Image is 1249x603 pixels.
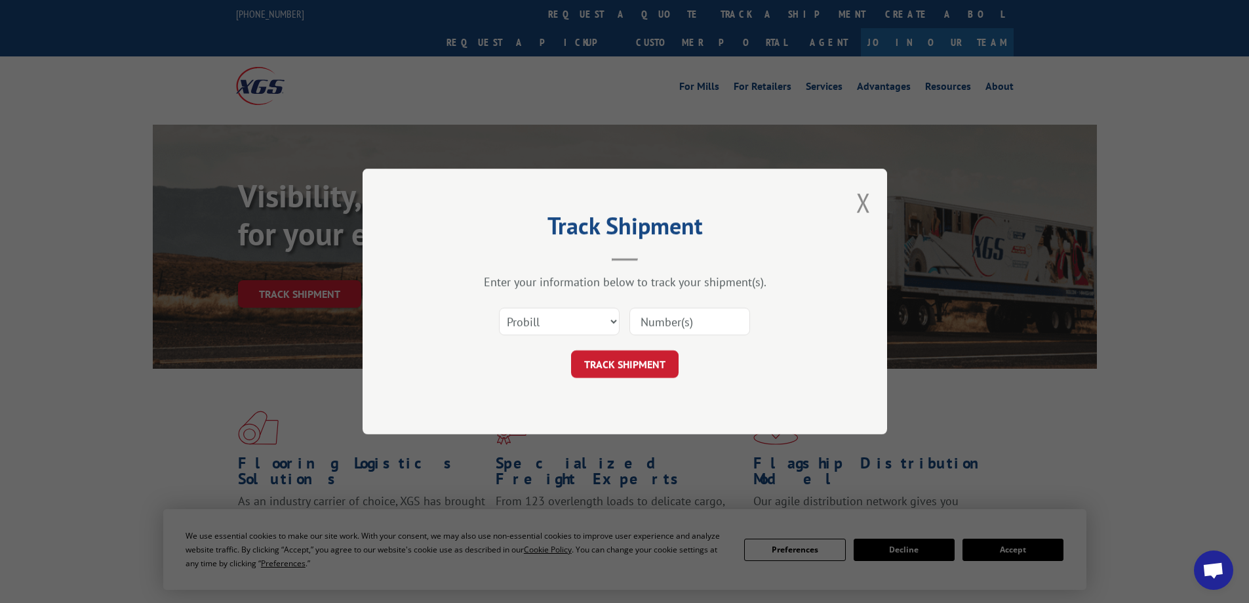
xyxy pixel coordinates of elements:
button: TRACK SHIPMENT [571,350,679,378]
div: Open chat [1194,551,1233,590]
h2: Track Shipment [428,217,822,241]
input: Number(s) [629,308,750,335]
button: Close modal [856,185,871,220]
div: Enter your information below to track your shipment(s). [428,274,822,289]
